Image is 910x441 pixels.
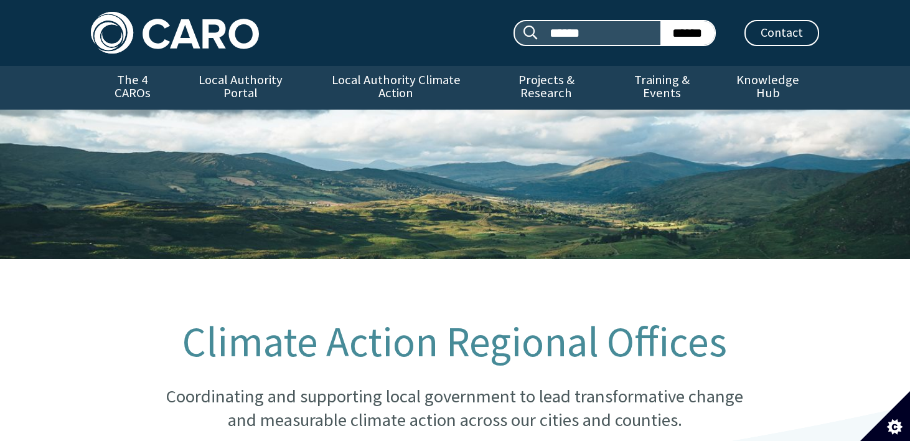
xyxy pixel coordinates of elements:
a: Local Authority Portal [174,66,307,110]
a: Contact [744,20,819,46]
a: Local Authority Climate Action [307,66,484,110]
a: Knowledge Hub [717,66,819,110]
a: Training & Events [607,66,716,110]
button: Set cookie preferences [860,391,910,441]
a: The 4 CAROs [91,66,174,110]
h1: Climate Action Regional Offices [153,319,757,365]
p: Coordinating and supporting local government to lead transformative change and measurable climate... [153,385,757,432]
a: Projects & Research [485,66,608,110]
img: Caro logo [91,12,259,54]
